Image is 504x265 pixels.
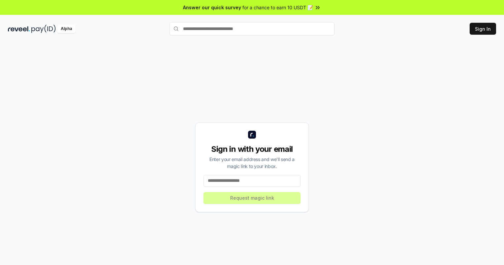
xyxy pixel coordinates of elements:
div: Enter your email address and we’ll send a magic link to your inbox. [203,156,301,170]
div: Sign in with your email [203,144,301,154]
img: logo_small [248,131,256,139]
img: reveel_dark [8,25,30,33]
span: Answer our quick survey [183,4,241,11]
button: Sign In [470,23,496,35]
span: for a chance to earn 10 USDT 📝 [242,4,313,11]
img: pay_id [31,25,56,33]
div: Alpha [57,25,76,33]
